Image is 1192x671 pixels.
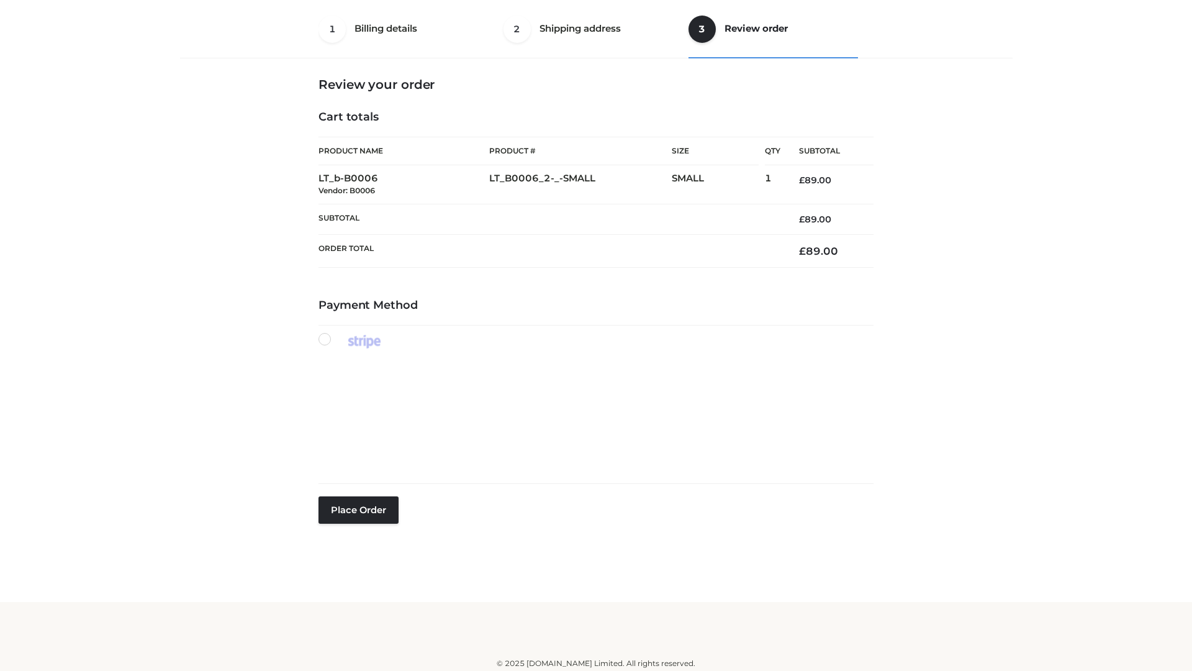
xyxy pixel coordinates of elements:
th: Product Name [318,137,489,165]
th: Qty [765,137,780,165]
th: Subtotal [780,137,874,165]
span: £ [799,175,805,186]
div: © 2025 [DOMAIN_NAME] Limited. All rights reserved. [184,657,1008,670]
span: £ [799,214,805,225]
bdi: 89.00 [799,175,831,186]
small: Vendor: B0006 [318,186,375,195]
th: Size [672,137,759,165]
td: LT_B0006_2-_-SMALL [489,165,672,204]
bdi: 89.00 [799,214,831,225]
button: Place order [318,496,399,524]
td: LT_b-B0006 [318,165,489,204]
td: 1 [765,165,780,204]
span: £ [799,245,806,257]
h4: Payment Method [318,299,874,313]
td: SMALL [672,165,765,204]
th: Subtotal [318,204,780,234]
th: Product # [489,137,672,165]
bdi: 89.00 [799,245,838,257]
iframe: Secure payment input frame [316,346,871,473]
h4: Cart totals [318,111,874,124]
th: Order Total [318,235,780,268]
h3: Review your order [318,77,874,92]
